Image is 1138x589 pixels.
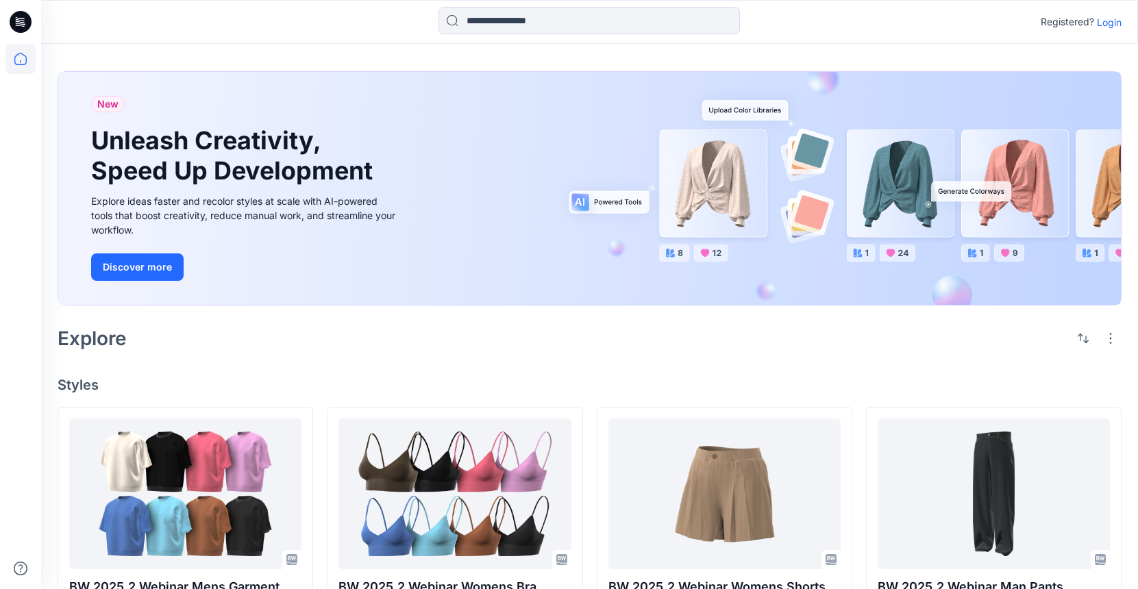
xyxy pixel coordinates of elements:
[91,253,184,281] button: Discover more
[97,96,119,112] span: New
[1041,14,1094,30] p: Registered?
[608,418,841,569] a: BW 2025.2 Webinar Womens Shorts
[91,126,379,185] h1: Unleash Creativity, Speed Up Development
[69,418,301,569] a: BW 2025.2 Webinar Mens Garment
[878,418,1110,569] a: BW 2025.2 Webinar Man Pants
[1097,15,1122,29] p: Login
[91,194,399,237] div: Explore ideas faster and recolor styles at scale with AI-powered tools that boost creativity, red...
[338,418,571,569] a: BW 2025.2 Webinar Womens Bra
[58,327,127,349] h2: Explore
[91,253,399,281] a: Discover more
[58,377,1122,393] h4: Styles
